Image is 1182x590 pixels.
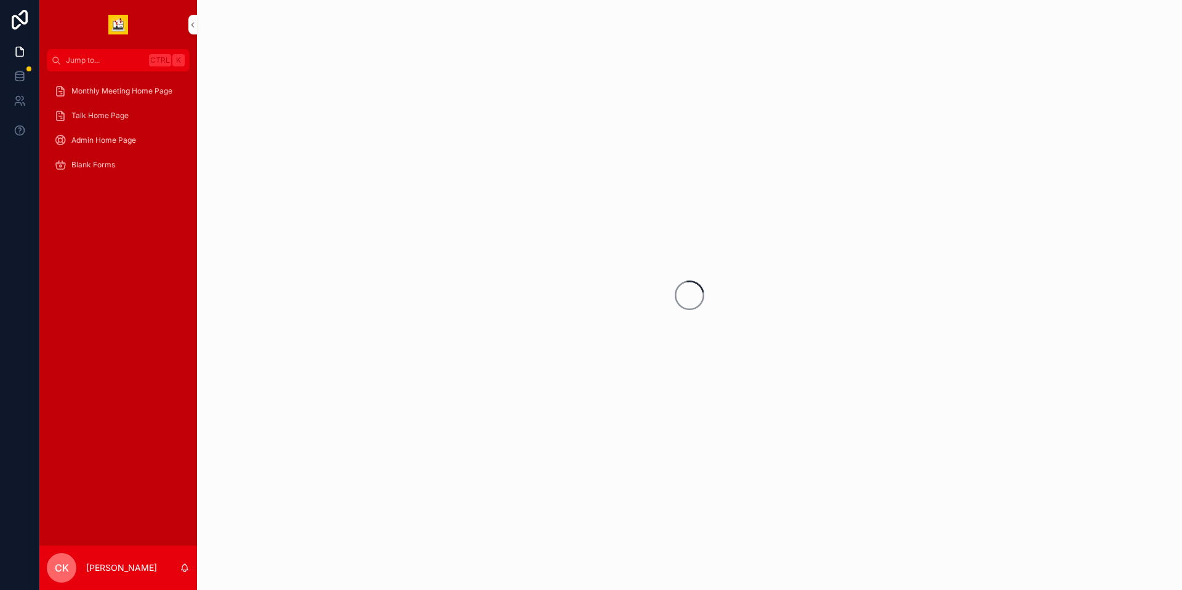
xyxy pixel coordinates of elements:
div: scrollable content [39,71,197,192]
a: Monthly Meeting Home Page [47,80,190,102]
span: Jump to... [66,55,144,65]
img: App logo [108,15,128,34]
span: Ctrl [149,54,171,66]
span: Talk Home Page [71,111,129,121]
button: Jump to...CtrlK [47,49,190,71]
a: Blank Forms [47,154,190,176]
span: Blank Forms [71,160,115,170]
span: K [174,55,183,65]
span: Admin Home Page [71,135,136,145]
span: CK [55,560,69,575]
p: [PERSON_NAME] [86,562,157,574]
a: Talk Home Page [47,105,190,127]
a: Admin Home Page [47,129,190,151]
span: Monthly Meeting Home Page [71,86,172,96]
